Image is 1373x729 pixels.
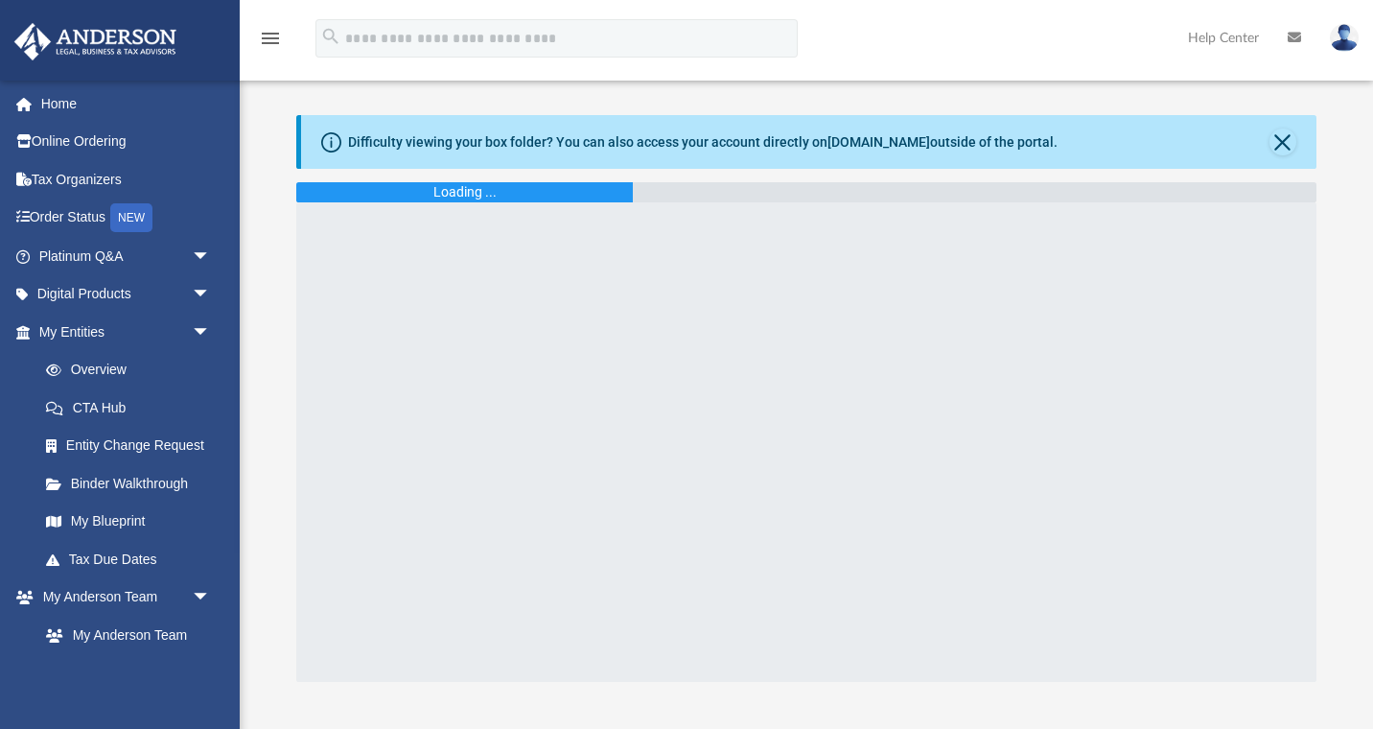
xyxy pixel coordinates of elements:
[192,275,230,315] span: arrow_drop_down
[13,578,230,617] a: My Anderson Teamarrow_drop_down
[192,237,230,276] span: arrow_drop_down
[433,182,497,202] div: Loading ...
[13,123,240,161] a: Online Ordering
[13,313,240,351] a: My Entitiesarrow_drop_down
[320,26,341,47] i: search
[27,388,240,427] a: CTA Hub
[259,27,282,50] i: menu
[27,464,240,503] a: Binder Walkthrough
[192,313,230,352] span: arrow_drop_down
[110,203,152,232] div: NEW
[13,84,240,123] a: Home
[27,654,230,693] a: Anderson System
[27,351,240,389] a: Overview
[827,134,930,150] a: [DOMAIN_NAME]
[27,616,221,654] a: My Anderson Team
[1269,129,1296,155] button: Close
[348,132,1058,153] div: Difficulty viewing your box folder? You can also access your account directly on outside of the p...
[13,160,240,199] a: Tax Organizers
[27,540,240,578] a: Tax Due Dates
[13,275,240,314] a: Digital Productsarrow_drop_down
[192,578,230,618] span: arrow_drop_down
[27,427,240,465] a: Entity Change Request
[13,199,240,238] a: Order StatusNEW
[13,237,240,275] a: Platinum Q&Aarrow_drop_down
[9,23,182,60] img: Anderson Advisors Platinum Portal
[27,503,230,541] a: My Blueprint
[259,36,282,50] a: menu
[1330,24,1359,52] img: User Pic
